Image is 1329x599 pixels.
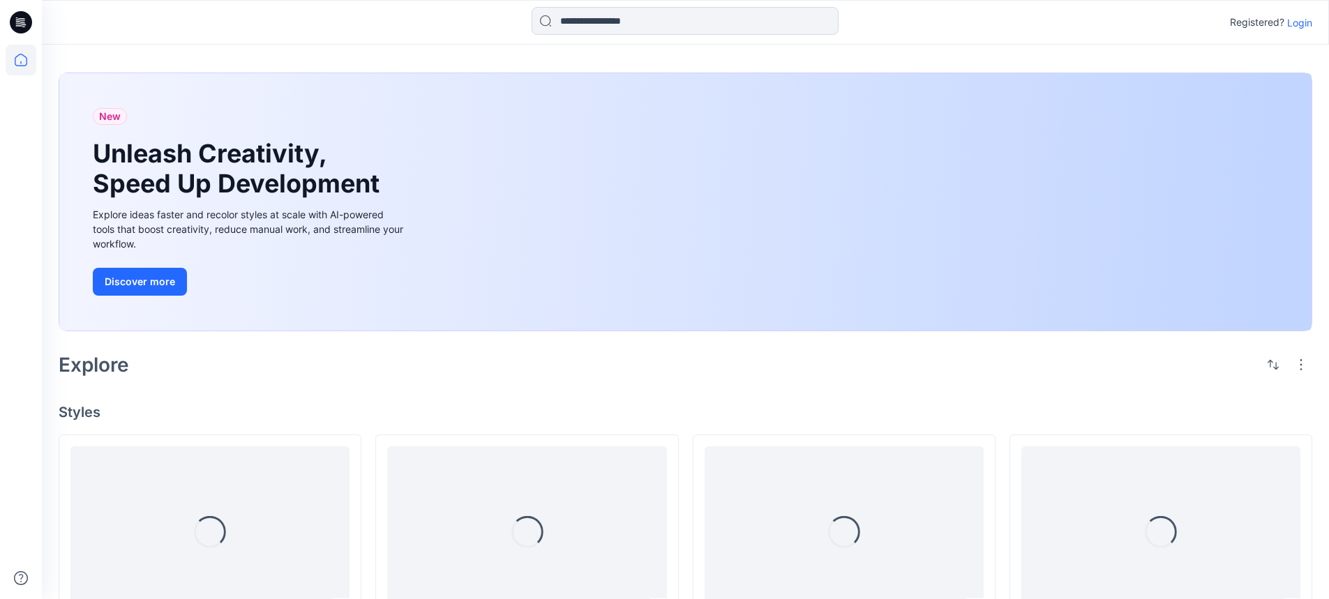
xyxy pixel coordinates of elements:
div: Explore ideas faster and recolor styles at scale with AI-powered tools that boost creativity, red... [93,207,407,251]
p: Login [1287,15,1312,30]
h1: Unleash Creativity, Speed Up Development [93,139,386,199]
h4: Styles [59,404,1312,420]
p: Registered? [1230,14,1284,31]
h2: Explore [59,354,129,376]
button: Discover more [93,268,187,296]
a: Discover more [93,268,407,296]
span: New [99,108,121,125]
